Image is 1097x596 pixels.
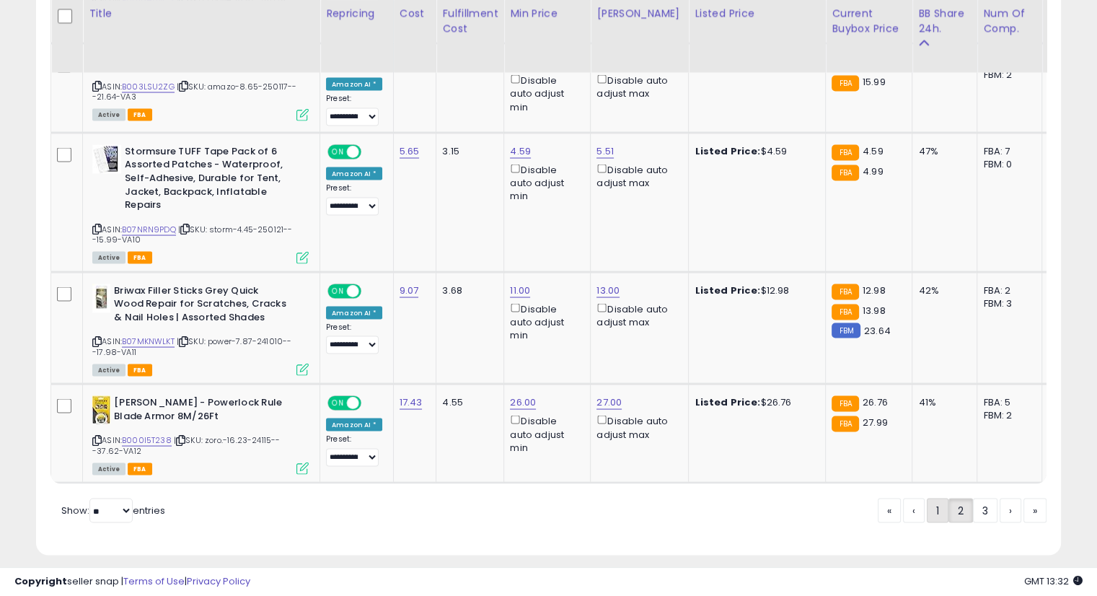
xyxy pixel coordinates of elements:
[832,75,858,91] small: FBA
[596,161,677,189] div: Disable auto adjust max
[326,434,382,466] div: Preset:
[123,574,185,588] a: Terms of Use
[510,71,579,113] div: Disable auto adjust min
[122,434,172,446] a: B000I5T238
[92,434,280,455] span: | SKU: zoro.-16.23-24115---37.62-VA12
[596,395,622,409] a: 27.00
[128,251,152,263] span: FBA
[326,322,382,354] div: Preset:
[510,300,579,342] div: Disable auto adjust min
[329,397,347,409] span: ON
[326,93,382,126] div: Preset:
[326,77,382,90] div: Amazon AI *
[1024,574,1083,588] span: 2025-09-11 13:32 GMT
[326,6,387,21] div: Repricing
[329,145,347,157] span: ON
[1033,503,1037,517] span: »
[359,284,382,297] span: OFF
[927,498,948,522] a: 1
[596,6,682,21] div: [PERSON_NAME]
[92,364,125,376] span: All listings currently available for purchase on Amazon
[359,145,382,157] span: OFF
[442,284,493,297] div: 3.68
[983,144,1031,157] div: FBA: 7
[832,323,860,338] small: FBM
[695,144,814,157] div: $4.59
[128,463,152,475] span: FBA
[832,6,906,36] div: Current Buybox Price
[983,395,1031,408] div: FBA: 5
[973,498,997,522] a: 3
[832,144,858,160] small: FBA
[92,80,296,102] span: | SKU: amazo-8.65-250117---21.64-VA3
[863,303,886,317] span: 13.98
[400,395,423,409] a: 17.43
[114,284,289,328] b: Briwax Filler Sticks Grey Quick Wood Repair for Scratches, Cracks & Nail Holes | Assorted Shades
[359,397,382,409] span: OFF
[122,80,175,92] a: B003LSU2ZG
[92,144,121,173] img: 51oAoFq5GWL._SL40_.jpg
[61,503,165,517] span: Show: entries
[326,167,382,180] div: Amazon AI *
[92,284,110,312] img: 31TgnSCNDWL._SL40_.jpg
[596,300,677,328] div: Disable auto adjust max
[114,395,289,426] b: [PERSON_NAME] - Powerlock Rule Blade Armor 8M/26Ft
[832,395,858,411] small: FBA
[832,304,858,320] small: FBA
[918,284,966,297] div: 42%
[125,144,300,215] b: Stormsure TUFF Tape Pack of 6 Assorted Patches - Waterproof, Self-Adhesive, Durable for Tent, Jac...
[983,6,1036,36] div: Num of Comp.
[912,503,915,517] span: ‹
[863,144,884,157] span: 4.59
[92,335,291,356] span: | SKU: power-7.87-241010---17.98-VA11
[442,144,493,157] div: 3.15
[695,6,819,21] div: Listed Price
[832,165,858,180] small: FBA
[596,412,677,440] div: Disable auto adjust max
[92,463,125,475] span: All listings currently available for purchase on Amazon
[510,6,584,21] div: Min Price
[400,6,431,21] div: Cost
[510,144,531,158] a: 4.59
[863,415,888,429] span: 27.99
[832,284,858,299] small: FBA
[442,395,493,408] div: 4.55
[863,74,886,88] span: 15.99
[863,395,888,408] span: 26.76
[864,323,891,337] span: 23.64
[122,335,175,347] a: B07MKNWLKT
[92,144,309,262] div: ASIN:
[510,283,530,297] a: 11.00
[92,223,292,245] span: | SKU: storm-4.45-250121---15.99-VA10
[596,71,677,100] div: Disable auto adjust max
[92,395,110,424] img: 51fOQ+GO08L._SL40_.jpg
[89,6,314,21] div: Title
[983,284,1031,297] div: FBA: 2
[92,55,309,118] div: ASIN:
[400,144,420,158] a: 5.65
[983,297,1031,310] div: FBM: 3
[92,395,309,473] div: ASIN:
[510,161,579,203] div: Disable auto adjust min
[832,416,858,431] small: FBA
[442,6,498,36] div: Fulfillment Cost
[510,412,579,454] div: Disable auto adjust min
[695,395,814,408] div: $26.76
[695,284,814,297] div: $12.98
[329,284,347,297] span: ON
[887,503,891,517] span: «
[128,364,152,376] span: FBA
[948,498,973,522] a: 2
[918,6,971,36] div: BB Share 24h.
[122,223,176,235] a: B07NRN9PDQ
[918,395,966,408] div: 41%
[326,306,382,319] div: Amazon AI *
[14,574,67,588] strong: Copyright
[92,284,309,374] div: ASIN:
[863,283,886,297] span: 12.98
[983,157,1031,170] div: FBM: 0
[596,144,614,158] a: 5.51
[400,283,419,297] a: 9.07
[14,575,250,589] div: seller snap | |
[983,68,1031,81] div: FBM: 2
